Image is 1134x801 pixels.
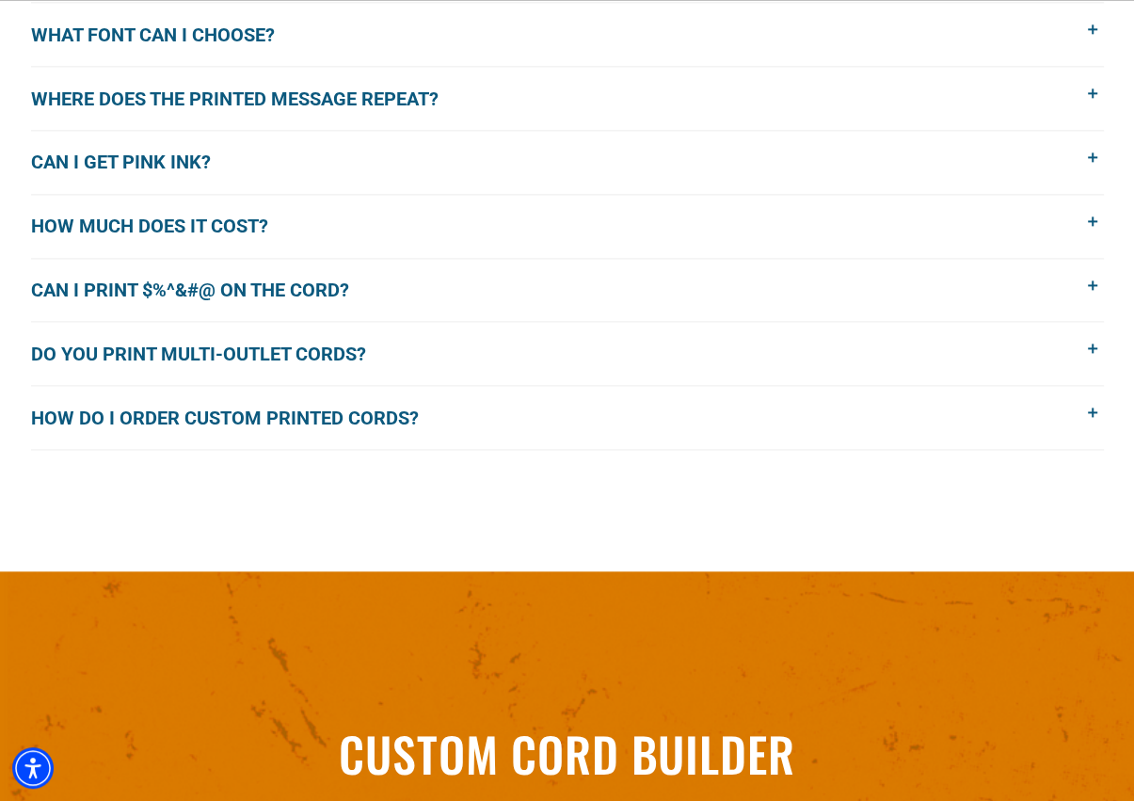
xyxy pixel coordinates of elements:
button: How do I order custom printed cords? [31,386,1104,449]
span: Can I print $%^&#@ on the cord? [31,276,377,304]
h1: Custom Cord Builder [104,729,1030,777]
span: Do you print multi-outlet cords? [31,340,394,368]
button: Do you print multi-outlet cords? [31,322,1104,385]
span: Where does the printed message repeat? [31,85,467,113]
button: What font can I choose? [31,3,1104,66]
button: How much does it cost? [31,195,1104,258]
div: Accessibility Menu [12,747,54,789]
span: How much does it cost? [31,212,296,240]
span: What font can I choose? [31,21,303,49]
button: Can I get pink ink? [31,131,1104,194]
button: Where does the printed message repeat? [31,67,1104,130]
span: Can I get pink ink? [31,148,239,176]
button: Can I print $%^&#@ on the cord? [31,259,1104,322]
span: How do I order custom printed cords? [31,404,447,432]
